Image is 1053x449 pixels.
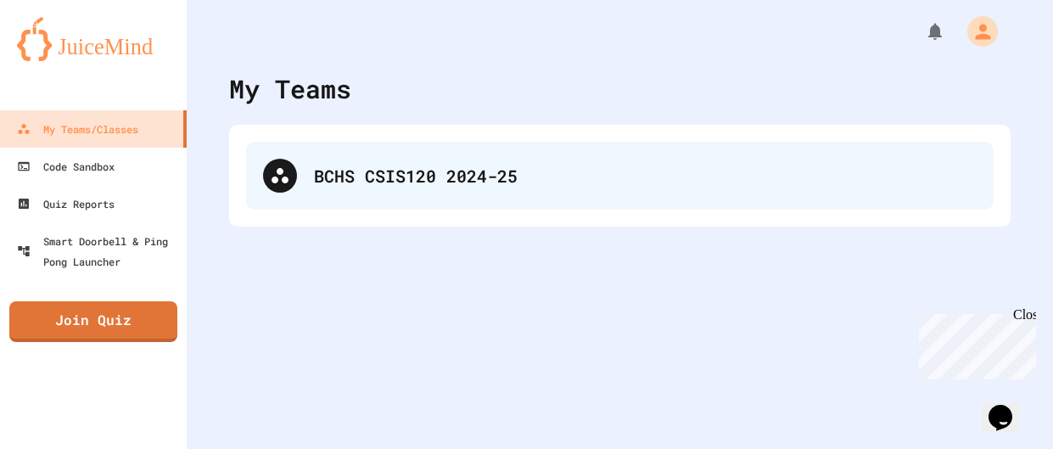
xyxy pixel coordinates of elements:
img: logo-orange.svg [17,17,170,61]
div: Smart Doorbell & Ping Pong Launcher [17,231,180,272]
div: My Teams/Classes [17,119,138,139]
a: Join Quiz [9,301,177,342]
div: My Account [949,12,1002,51]
div: My Notifications [893,17,949,46]
div: Quiz Reports [17,194,115,214]
div: Chat with us now!Close [7,7,117,108]
iframe: chat widget [982,381,1036,432]
iframe: chat widget [912,307,1036,379]
div: Code Sandbox [17,156,115,177]
div: My Teams [229,70,351,108]
div: BCHS CSIS120 2024-25 [314,163,977,188]
div: BCHS CSIS120 2024-25 [246,142,994,210]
